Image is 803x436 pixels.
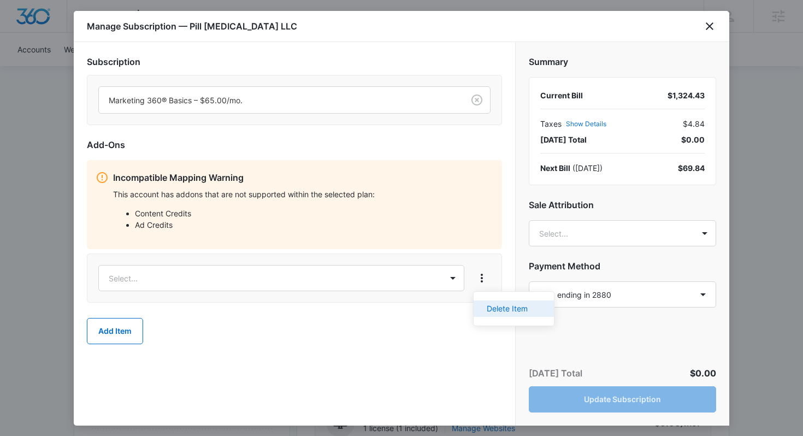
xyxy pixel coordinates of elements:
li: Ad Credits [135,219,493,231]
span: Current Bill [540,91,583,100]
p: [DATE] Total [529,367,582,380]
span: $0.00 [681,134,705,145]
h2: Sale Attribution [529,198,716,211]
span: Next Bill [540,163,570,173]
div: $69.84 [678,162,705,174]
p: Incompatible Mapping Warning [113,171,493,184]
button: Clear [468,91,486,109]
div: $1,324.43 [668,90,705,101]
span: $0.00 [690,368,716,379]
span: [DATE] Total [540,134,587,145]
p: This account has addons that are not supported within the selected plan: [113,188,493,200]
div: Delete Item [487,305,528,313]
button: close [703,20,716,33]
span: Taxes [540,118,562,129]
span: $4.84 [683,118,705,129]
button: View More [473,269,491,287]
h2: Subscription [87,55,502,68]
div: ( [DATE] ) [540,162,603,174]
h2: Payment Method [529,260,716,273]
button: Delete Item [474,301,554,317]
li: Content Credits [135,208,493,219]
button: Add Item [87,318,143,344]
h1: Manage Subscription — Pill [MEDICAL_DATA] LLC [87,20,297,33]
h2: Add-Ons [87,138,502,151]
h2: Summary [529,55,716,68]
button: Show Details [566,121,606,127]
